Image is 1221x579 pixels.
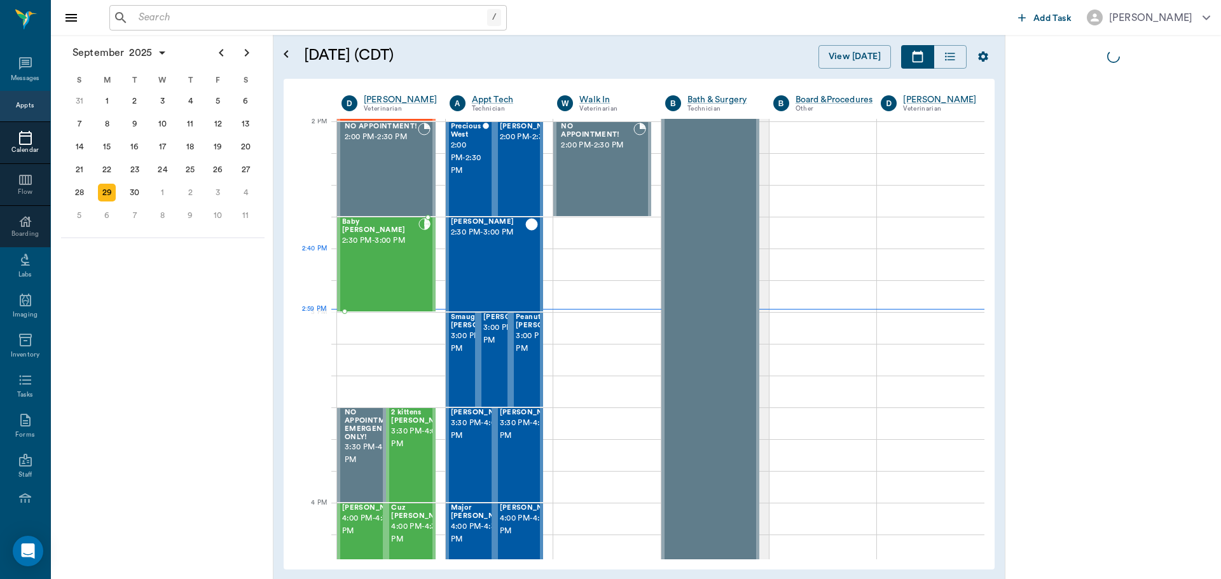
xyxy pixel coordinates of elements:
[93,71,121,90] div: M
[451,521,514,546] span: 4:00 PM - 4:30 PM
[59,5,84,31] button: Close drawer
[181,115,199,133] div: Thursday, September 11, 2025
[342,218,418,235] span: Baby [PERSON_NAME]
[304,45,601,65] h5: [DATE] (CDT)
[237,207,254,224] div: Saturday, October 11, 2025
[391,521,455,546] span: 4:00 PM - 4:30 PM
[483,322,547,347] span: 3:00 PM - 3:30 PM
[337,407,386,503] div: BOOKED, 3:30 PM - 4:00 PM
[1077,6,1220,29] button: [PERSON_NAME]
[154,92,172,110] div: Wednesday, September 3, 2025
[516,330,579,355] span: 3:00 PM - 3:30 PM
[345,123,418,131] span: NO APPOINTMENT!
[17,390,33,400] div: Tasks
[237,138,254,156] div: Saturday, September 20, 2025
[451,330,514,355] span: 3:00 PM - 3:30 PM
[126,92,144,110] div: Tuesday, September 2, 2025
[500,131,563,144] span: 2:00 PM - 2:30 PM
[66,40,174,65] button: September2025
[561,139,633,152] span: 2:00 PM - 2:30 PM
[154,161,172,179] div: Wednesday, September 24, 2025
[451,123,483,139] span: Precious West
[903,104,976,114] div: Veterinarian
[98,207,116,224] div: Monday, October 6, 2025
[483,313,547,322] span: [PERSON_NAME]
[126,138,144,156] div: Tuesday, September 16, 2025
[345,409,403,441] span: NO APPOINTMENT! EMERGENCY ONLY!
[209,92,227,110] div: Friday, September 5, 2025
[472,93,539,106] div: Appt Tech
[337,217,436,312] div: CHECKED_IN, 2:30 PM - 3:00 PM
[391,504,455,521] span: Cuz [PERSON_NAME]
[687,93,754,106] a: Bath & Surgery
[98,92,116,110] div: Monday, September 1, 2025
[818,45,891,69] button: View [DATE]
[665,95,681,111] div: B
[126,184,144,201] div: Tuesday, September 30, 2025
[209,40,234,65] button: Previous page
[345,441,403,467] span: 3:30 PM - 4:00 PM
[11,350,39,360] div: Inventory
[11,74,40,83] div: Messages
[451,417,514,442] span: 3:30 PM - 4:00 PM
[337,121,436,217] div: BOOKED, 2:00 PM - 2:30 PM
[209,115,227,133] div: Friday, September 12, 2025
[796,93,873,106] a: Board &Procedures
[237,161,254,179] div: Saturday, September 27, 2025
[71,138,88,156] div: Sunday, September 14, 2025
[121,71,149,90] div: T
[209,138,227,156] div: Friday, September 19, 2025
[294,496,327,528] div: 4 PM
[451,139,483,177] span: 2:00 PM - 2:30 PM
[579,93,646,106] a: Walk In
[126,207,144,224] div: Tuesday, October 7, 2025
[345,131,418,144] span: 2:00 PM - 2:30 PM
[500,123,563,131] span: [PERSON_NAME]
[126,161,144,179] div: Tuesday, September 23, 2025
[500,504,563,512] span: [PERSON_NAME]
[553,121,651,217] div: BOOKED, 2:00 PM - 2:30 PM
[773,95,789,111] div: B
[13,536,43,566] div: Open Intercom Messenger
[71,207,88,224] div: Sunday, October 5, 2025
[446,312,478,407] div: CHECKED_IN, 3:00 PM - 3:30 PM
[209,207,227,224] div: Friday, October 10, 2025
[237,184,254,201] div: Saturday, October 4, 2025
[561,123,633,139] span: NO APPOINTMENT!
[237,92,254,110] div: Saturday, September 6, 2025
[446,407,495,503] div: NOT_CONFIRMED, 3:30 PM - 4:00 PM
[386,407,435,503] div: NOT_CONFIRMED, 3:30 PM - 4:00 PM
[516,313,579,330] span: Peanut [PERSON_NAME]
[500,417,563,442] span: 3:30 PM - 4:00 PM
[557,95,573,111] div: W
[18,470,32,480] div: Staff
[181,207,199,224] div: Thursday, October 9, 2025
[237,115,254,133] div: Saturday, September 13, 2025
[495,407,544,503] div: NOT_CONFIRMED, 3:30 PM - 4:00 PM
[70,44,127,62] span: September
[451,409,514,417] span: [PERSON_NAME]
[500,512,563,538] span: 4:00 PM - 4:30 PM
[511,312,543,407] div: READY_TO_CHECKOUT, 3:00 PM - 3:30 PM
[687,104,754,114] div: Technician
[450,95,466,111] div: A
[364,93,437,106] a: [PERSON_NAME]
[71,184,88,201] div: Sunday, September 28, 2025
[204,71,232,90] div: F
[16,101,34,111] div: Appts
[451,313,514,330] span: Smaug [PERSON_NAME]
[342,504,406,512] span: [PERSON_NAME]
[71,115,88,133] div: Sunday, September 7, 2025
[579,104,646,114] div: Veterinarian
[451,226,526,239] span: 2:30 PM - 3:00 PM
[451,218,526,226] span: [PERSON_NAME]
[181,138,199,156] div: Thursday, September 18, 2025
[294,306,327,337] div: 3 PM
[13,310,38,320] div: Imaging
[71,92,88,110] div: Sunday, August 31, 2025
[181,161,199,179] div: Thursday, September 25, 2025
[446,217,544,312] div: CHECKED_OUT, 2:30 PM - 3:00 PM
[446,121,495,217] div: CHECKED_OUT, 2:00 PM - 2:30 PM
